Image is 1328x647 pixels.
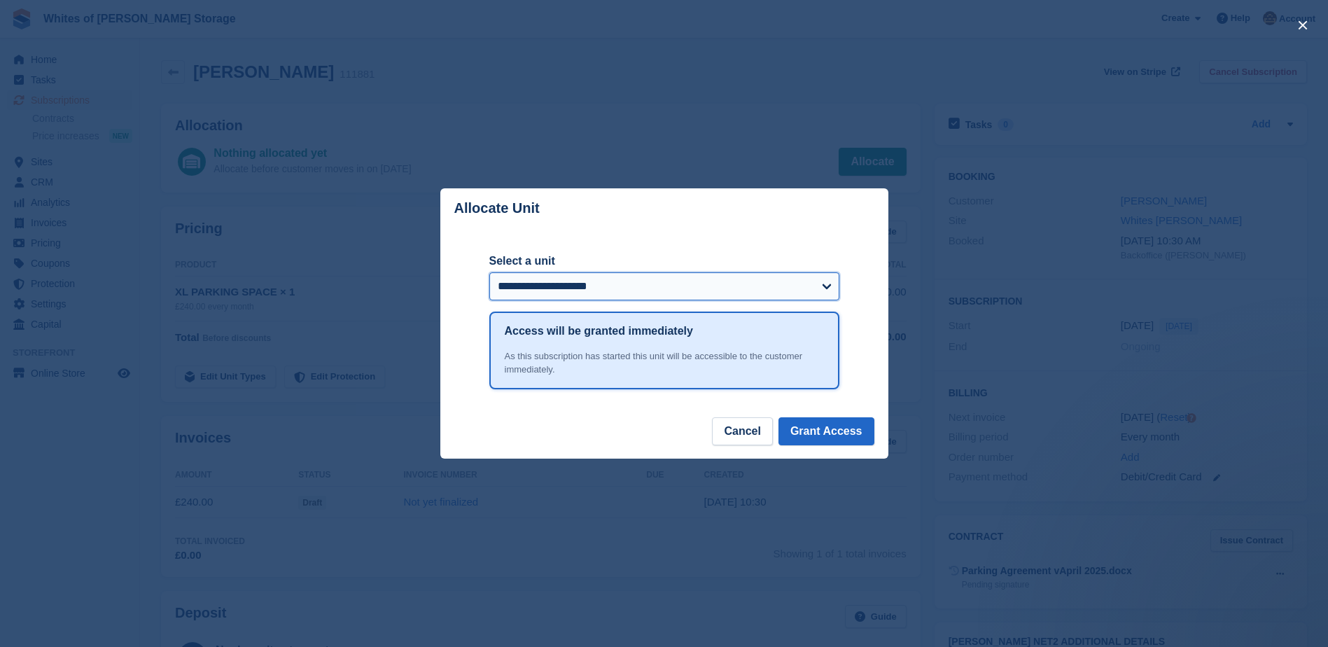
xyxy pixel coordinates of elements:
button: Cancel [712,417,772,445]
label: Select a unit [489,253,839,270]
button: close [1292,14,1314,36]
div: As this subscription has started this unit will be accessible to the customer immediately. [505,349,824,377]
h1: Access will be granted immediately [505,323,693,340]
p: Allocate Unit [454,200,540,216]
button: Grant Access [778,417,874,445]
